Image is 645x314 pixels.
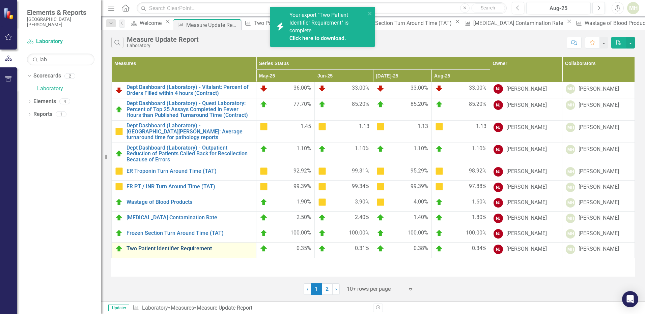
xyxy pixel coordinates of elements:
[318,229,326,237] img: On Target
[293,100,311,108] span: 77.70%
[579,101,619,109] div: [PERSON_NAME]
[349,229,369,237] span: 100.00%
[473,19,565,27] div: [MEDICAL_DATA] Contamination Rate
[352,183,369,191] span: 99.34%
[435,198,443,206] img: On Target
[186,21,239,29] div: Measure Update Report
[260,198,268,206] img: On Target
[297,245,311,253] span: 0.35%
[494,229,503,239] div: NJ
[529,4,588,12] div: Aug-25
[414,198,428,206] span: 4.00%
[506,214,547,222] div: [PERSON_NAME]
[566,198,575,208] div: MH
[494,214,503,223] div: NJ
[27,8,94,17] span: Elements & Reports
[435,183,443,191] img: Caution
[33,111,52,118] a: Reports
[494,167,503,177] div: NJ
[289,35,346,41] a: Click here to download.
[355,145,369,153] span: 1.10%
[127,43,199,48] div: Laboratory
[129,19,164,27] a: Welcome
[318,214,326,222] img: On Target
[566,214,575,223] div: MH
[494,100,503,110] div: NJ
[506,168,547,176] div: [PERSON_NAME]
[506,199,547,207] div: [PERSON_NAME]
[472,198,486,206] span: 1.60%
[579,245,619,253] div: [PERSON_NAME]
[260,84,268,92] img: Below Plan
[33,72,61,80] a: Scorecards
[466,229,486,237] span: 100.00%
[469,84,486,92] span: 33.00%
[127,36,199,43] div: Measure Update Report
[112,211,256,227] td: Double-Click to Edit Right Click for Context Menu
[115,183,123,191] img: Caution
[462,19,565,27] a: [MEDICAL_DATA] Contamination Rate
[579,146,619,153] div: [PERSON_NAME]
[435,100,443,108] img: On Target
[171,305,194,311] a: Measures
[318,84,326,92] img: Below Plan
[112,180,256,196] td: Double-Click to Edit Right Click for Context Menu
[301,123,311,131] span: 1.45
[506,183,547,191] div: [PERSON_NAME]
[293,183,311,191] span: 99.39%
[260,245,268,253] img: On Target
[352,84,369,92] span: 33.00%
[435,84,443,92] img: Below Plan
[260,123,268,131] img: Caution
[315,120,373,143] td: Double-Click to Edit
[112,227,256,242] td: Double-Click to Edit Right Click for Context Menu
[127,123,253,140] a: Dept Dashboard (Laboratory) - [GEOGRAPHIC_DATA][PERSON_NAME]: Average turnaround time for patholo...
[27,38,94,45] a: Laboratory
[115,86,123,94] img: Below Plan
[494,198,503,208] div: NJ
[506,85,547,93] div: [PERSON_NAME]
[297,145,311,153] span: 1.10%
[579,199,619,207] div: [PERSON_NAME]
[566,167,575,177] div: MH
[414,245,428,253] span: 0.38%
[127,145,253,163] a: Dept Dashboard (Laboratory) - Outpatient Reduction of Patients Called Back for Recollection Becau...
[115,150,123,158] img: On Target
[290,229,311,237] span: 100.00%
[112,98,256,121] td: Double-Click to Edit Right Click for Context Menu
[115,167,123,175] img: Caution
[494,183,503,192] div: NJ
[140,19,164,27] div: Welcome
[494,84,503,94] div: NJ
[358,19,453,27] div: Frozen Section Turn Around Time (TAT)
[335,286,337,292] span: ›
[579,85,619,93] div: [PERSON_NAME]
[414,214,428,222] span: 1.40%
[376,214,385,222] img: On Target
[471,3,505,13] button: Search
[346,19,453,27] a: Frozen Section Turn Around Time (TAT)
[289,12,364,42] span: Your export "Two Patient Identifier Requirement" is complete.
[408,229,428,237] span: 100.00%
[242,19,337,27] a: Two Patient Identifier Requirement
[627,2,639,14] button: MH
[469,183,486,191] span: 97.88%
[506,101,547,109] div: [PERSON_NAME]
[435,214,443,222] img: On Target
[260,100,268,108] img: On Target
[115,127,123,135] img: Caution
[355,198,369,206] span: 3.90%
[297,198,311,206] span: 1.90%
[368,9,372,17] button: close
[127,215,253,221] a: [MEDICAL_DATA] Contamination Rate
[352,167,369,175] span: 99.31%
[112,143,256,165] td: Double-Click to Edit Right Click for Context Menu
[142,305,168,311] a: Laboratory
[411,183,428,191] span: 99.39%
[318,183,326,191] img: Caution
[411,167,428,175] span: 95.29%
[526,2,591,14] button: Aug-25
[112,82,256,98] td: Double-Click to Edit Right Click for Context Menu
[566,183,575,192] div: MH
[431,120,490,143] td: Double-Click to Edit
